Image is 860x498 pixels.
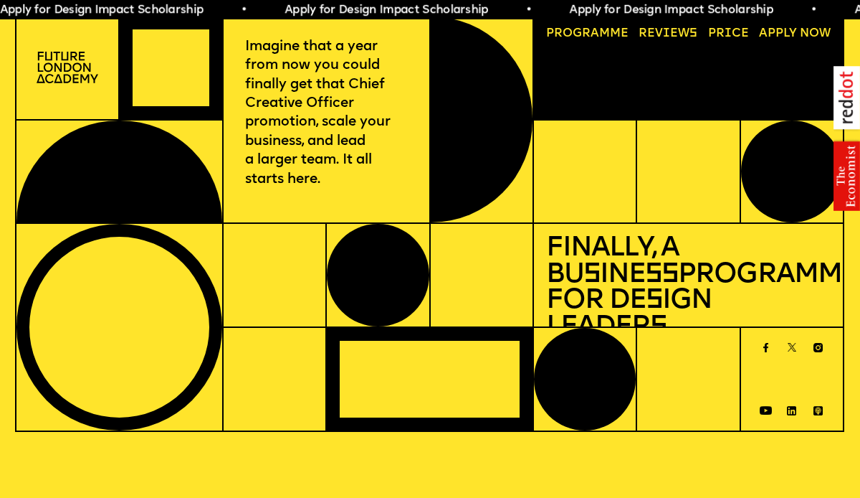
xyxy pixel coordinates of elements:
[759,28,768,39] span: A
[241,4,247,16] span: •
[753,22,837,46] a: Apply now
[546,236,831,341] h1: Finally, a Bu ine Programme for De ign Leader
[540,22,634,46] a: Programme
[245,38,408,189] p: Imagine that a year from now you could finally get that Chief Creative Officer promotion, scale y...
[646,287,662,315] span: s
[591,28,599,39] span: a
[650,314,666,342] span: s
[811,4,817,16] span: •
[525,4,532,16] span: •
[633,22,704,46] a: Reviews
[702,22,755,46] a: Price
[645,261,678,289] span: ss
[583,261,600,289] span: s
